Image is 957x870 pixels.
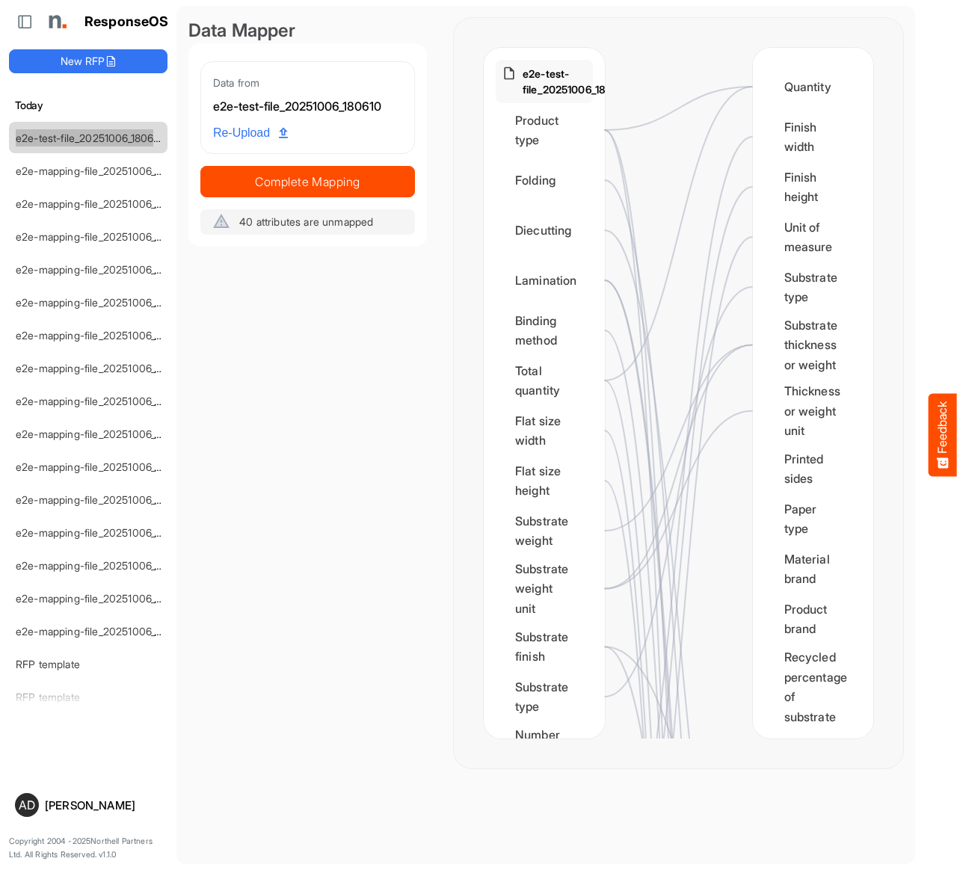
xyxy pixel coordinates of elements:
[9,97,167,114] h6: Today
[16,263,188,276] a: e2e-mapping-file_20251006_173506
[239,215,373,228] span: 40 attributes are unmapped
[16,559,187,572] a: e2e-mapping-file_20251006_141532
[496,157,593,203] div: Folding
[9,49,167,73] button: New RFP
[16,329,188,342] a: e2e-mapping-file_20251006_152733
[765,264,862,310] div: Substrate type
[496,457,593,504] div: Flat size height
[16,362,186,374] a: e2e-mapping-file_20251006_151638
[16,164,187,177] a: e2e-mapping-file_20251006_174140
[496,107,593,153] div: Product type
[213,74,402,91] div: Data from
[41,7,71,37] img: Northell
[16,395,188,407] a: e2e-mapping-file_20251006_151344
[765,64,862,110] div: Quantity
[496,507,593,554] div: Substrate weight
[523,66,630,97] p: e2e-test-file_20251006_180610
[765,314,862,376] div: Substrate thickness or weight
[929,394,957,477] button: Feedback
[765,164,862,210] div: Finish height
[765,380,862,442] div: Thickness or weight unit
[496,724,593,786] div: Number of versions
[16,230,189,243] a: e2e-mapping-file_20251006_173800
[765,546,862,592] div: Material brand
[765,596,862,642] div: Product brand
[207,119,294,147] a: Re-Upload
[496,307,593,354] div: Binding method
[496,407,593,454] div: Flat size width
[765,646,862,728] div: Recycled percentage of substrate
[9,835,167,861] p: Copyright 2004 - 2025 Northell Partners Ltd. All Rights Reserved. v 1.1.0
[16,132,164,144] a: e2e-test-file_20251006_180610
[16,460,186,473] a: e2e-mapping-file_20251006_151233
[45,800,161,811] div: [PERSON_NAME]
[16,428,186,440] a: e2e-mapping-file_20251006_151326
[496,257,593,303] div: Lamination
[213,123,288,143] span: Re-Upload
[84,14,169,30] h1: ResponseOS
[200,166,415,197] button: Complete Mapping
[19,799,35,811] span: AD
[16,197,188,210] a: e2e-mapping-file_20251006_173858
[496,673,593,720] div: Substrate type
[496,207,593,253] div: Diecutting
[496,558,593,620] div: Substrate weight unit
[765,214,862,260] div: Unit of measure
[16,658,80,670] a: RFP template
[16,625,186,638] a: e2e-mapping-file_20251006_123619
[213,97,402,117] div: e2e-test-file_20251006_180610
[765,445,862,492] div: Printed sides
[16,493,185,506] a: e2e-mapping-file_20251006_151130
[496,623,593,670] div: Substrate finish
[496,357,593,404] div: Total quantity
[16,592,188,605] a: e2e-mapping-file_20251006_141450
[765,732,862,794] div: Recycled content details
[765,496,862,542] div: Paper type
[765,114,862,160] div: Finish width
[201,171,414,192] span: Complete Mapping
[16,526,187,539] a: e2e-mapping-file_20251006_145931
[16,296,188,309] a: e2e-mapping-file_20251006_152957
[188,18,427,43] div: Data Mapper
